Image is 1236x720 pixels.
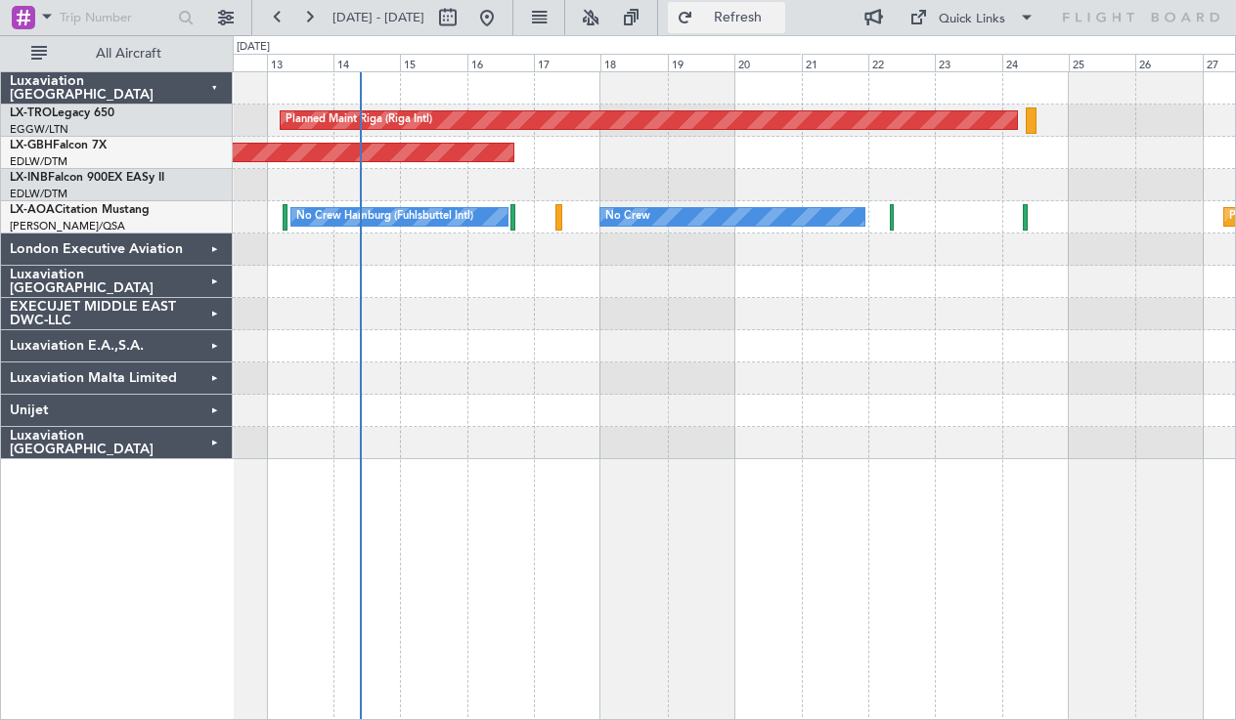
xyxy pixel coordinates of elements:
div: 14 [333,54,400,71]
span: LX-AOA [10,204,55,216]
span: LX-INB [10,172,48,184]
span: LX-GBH [10,140,53,151]
div: No Crew Hamburg (Fuhlsbuttel Intl) [296,202,473,232]
a: LX-GBHFalcon 7X [10,140,107,151]
a: [PERSON_NAME]/QSA [10,219,125,233]
div: 12 [199,54,266,71]
a: LX-AOACitation Mustang [10,204,150,216]
div: 23 [935,54,1001,71]
div: 24 [1002,54,1069,71]
div: 17 [534,54,600,71]
button: Refresh [668,2,785,33]
button: Quick Links [900,2,1044,33]
div: 20 [734,54,801,71]
a: EGGW/LTN [10,122,68,137]
div: 25 [1069,54,1135,71]
div: 21 [802,54,868,71]
div: [DATE] [237,39,270,56]
span: [DATE] - [DATE] [332,9,424,26]
div: 22 [868,54,935,71]
div: 26 [1135,54,1202,71]
button: All Aircraft [22,38,212,69]
div: 15 [400,54,466,71]
a: EDLW/DTM [10,187,67,201]
div: 19 [668,54,734,71]
a: LX-TROLegacy 650 [10,107,114,119]
span: All Aircraft [51,47,206,61]
input: Trip Number [60,3,172,32]
div: 18 [600,54,667,71]
span: Refresh [697,11,779,24]
a: LX-INBFalcon 900EX EASy II [10,172,164,184]
div: Planned Maint Riga (Riga Intl) [286,106,432,135]
span: LX-TRO [10,107,52,119]
div: 16 [467,54,534,71]
div: Quick Links [939,10,1005,29]
div: No Crew [605,202,650,232]
div: 13 [267,54,333,71]
a: EDLW/DTM [10,154,67,169]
